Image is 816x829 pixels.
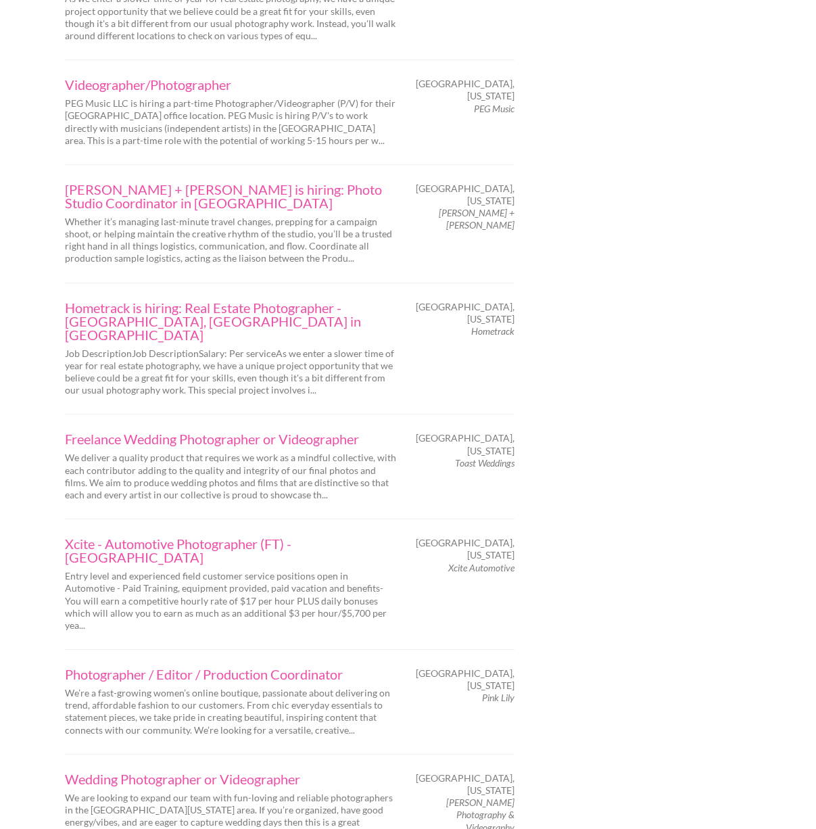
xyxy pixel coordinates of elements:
em: PEG Music [474,103,514,114]
a: Wedding Photographer or Videographer [65,772,396,786]
a: Freelance Wedding Photographer or Videographer [65,432,396,446]
span: [GEOGRAPHIC_DATA], [US_STATE] [416,78,514,102]
p: PEG Music LLC is hiring a part-time Photographer/Videographer (P/V) for their [GEOGRAPHIC_DATA] o... [65,97,396,147]
p: We’re a fast-growing women’s online boutique, passionate about delivering on trend, affordable fa... [65,687,396,736]
span: [GEOGRAPHIC_DATA], [US_STATE] [416,772,514,797]
a: [PERSON_NAME] + [PERSON_NAME] is hiring: Photo Studio Coordinator in [GEOGRAPHIC_DATA] [65,183,396,210]
a: Videographer/Photographer [65,78,396,91]
a: Xcite - Automotive Photographer (FT) - [GEOGRAPHIC_DATA] [65,537,396,564]
p: Job DescriptionJob DescriptionSalary: Per serviceAs we enter a slower time of year for real estat... [65,348,396,397]
p: Entry level and experienced field customer service positions open in Automotive - Paid Training, ... [65,570,396,632]
a: Hometrack is hiring: Real Estate Photographer - [GEOGRAPHIC_DATA], [GEOGRAPHIC_DATA] in [GEOGRAPH... [65,301,396,341]
a: Photographer / Editor / Production Coordinator [65,667,396,681]
span: [GEOGRAPHIC_DATA], [US_STATE] [416,432,514,456]
em: Hometrack [471,325,514,337]
em: Toast Weddings [455,457,514,469]
span: [GEOGRAPHIC_DATA], [US_STATE] [416,537,514,561]
em: Pink Lily [482,692,514,703]
p: Whether it’s managing last-minute travel changes, prepping for a campaign shoot, or helping maint... [65,216,396,265]
span: [GEOGRAPHIC_DATA], [US_STATE] [416,183,514,207]
p: We deliver a quality product that requires we work as a mindful collective, with each contributor... [65,452,396,501]
em: Xcite Automotive [448,562,514,573]
span: [GEOGRAPHIC_DATA], [US_STATE] [416,667,514,692]
em: [PERSON_NAME] + [PERSON_NAME] [439,207,514,231]
span: [GEOGRAPHIC_DATA], [US_STATE] [416,301,514,325]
